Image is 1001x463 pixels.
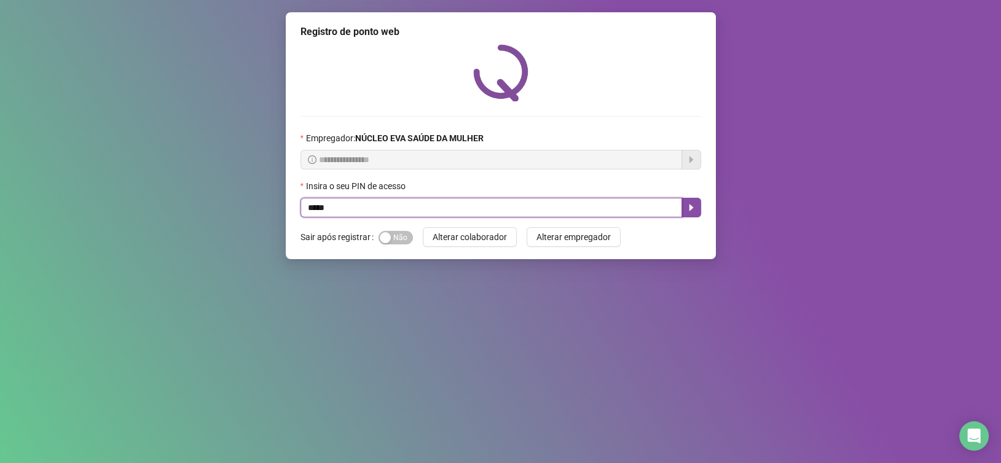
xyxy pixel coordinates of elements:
[423,227,517,247] button: Alterar colaborador
[300,25,701,39] div: Registro de ponto web
[433,230,507,244] span: Alterar colaborador
[527,227,621,247] button: Alterar empregador
[686,203,696,212] span: caret-right
[306,131,484,145] span: Empregador :
[536,230,611,244] span: Alterar empregador
[355,133,484,143] strong: NÚCLEO EVA SAÚDE DA MULHER
[959,421,989,451] div: Open Intercom Messenger
[300,227,379,247] label: Sair após registrar
[308,155,316,164] span: info-circle
[473,44,528,101] img: QRPoint
[300,179,414,193] label: Insira o seu PIN de acesso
